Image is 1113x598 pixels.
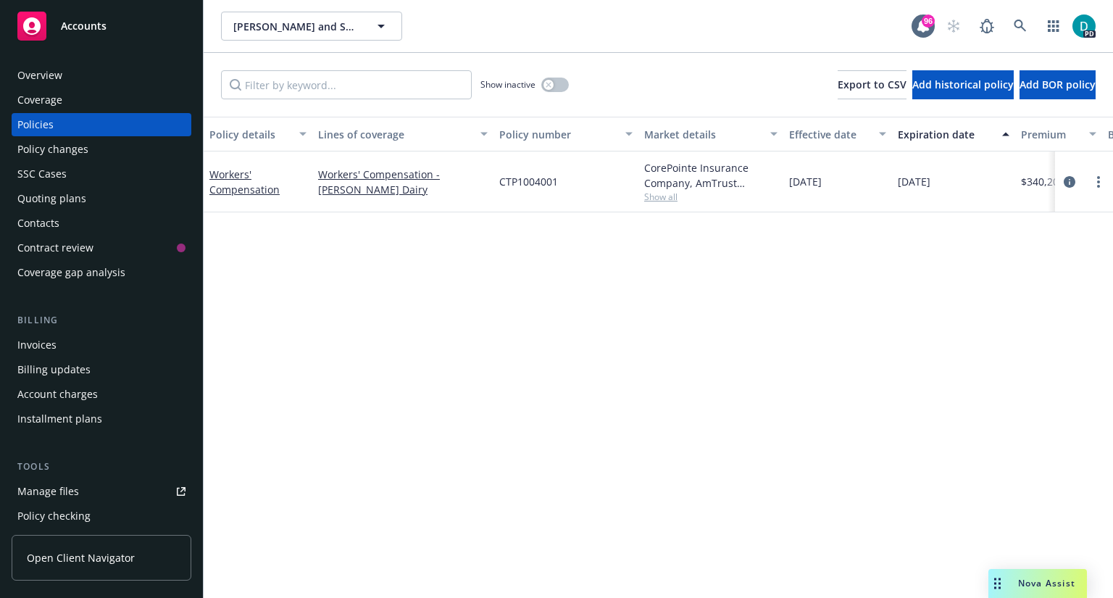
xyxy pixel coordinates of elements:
button: Market details [638,117,783,151]
span: CTP1004001 [499,174,558,189]
a: more [1090,173,1107,191]
div: Policies [17,113,54,136]
a: SSC Cases [12,162,191,186]
a: Policies [12,113,191,136]
div: Policy changes [17,138,88,161]
a: Accounts [12,6,191,46]
div: Billing [12,313,191,328]
a: Switch app [1039,12,1068,41]
span: [DATE] [789,174,822,189]
button: Effective date [783,117,892,151]
button: Policy details [204,117,312,151]
a: Billing updates [12,358,191,381]
img: photo [1072,14,1096,38]
div: Drag to move [988,569,1006,598]
span: Open Client Navigator [27,550,135,565]
div: Invoices [17,333,57,357]
div: Policy checking [17,504,91,528]
div: Overview [17,64,62,87]
a: Contract review [12,236,191,259]
div: Tools [12,460,191,474]
button: Export to CSV [838,70,906,99]
div: Billing updates [17,358,91,381]
span: Accounts [61,20,107,32]
a: Coverage [12,88,191,112]
a: Installment plans [12,407,191,431]
div: Manage files [17,480,79,503]
a: Manage files [12,480,191,503]
div: Premium [1021,127,1080,142]
a: Quoting plans [12,187,191,210]
div: Quoting plans [17,187,86,210]
button: Add historical policy [912,70,1014,99]
button: Lines of coverage [312,117,493,151]
div: Account charges [17,383,98,406]
button: [PERSON_NAME] and Sons [221,12,402,41]
span: Show inactive [480,78,535,91]
button: Policy number [493,117,638,151]
a: Contacts [12,212,191,235]
div: Market details [644,127,762,142]
div: Policy details [209,127,291,142]
div: Lines of coverage [318,127,472,142]
div: 96 [922,14,935,28]
a: Invoices [12,333,191,357]
span: Show all [644,191,778,203]
input: Filter by keyword... [221,70,472,99]
a: Report a Bug [972,12,1001,41]
button: Add BOR policy [1020,70,1096,99]
div: Contacts [17,212,59,235]
div: Coverage gap analysis [17,261,125,284]
div: Installment plans [17,407,102,431]
a: Workers' Compensation [209,167,280,196]
div: SSC Cases [17,162,67,186]
span: Export to CSV [838,78,906,91]
a: Overview [12,64,191,87]
a: Search [1006,12,1035,41]
span: Add historical policy [912,78,1014,91]
div: CorePointe Insurance Company, AmTrust Financial Services, Risico Insurance Services, Inc. [644,160,778,191]
div: Contract review [17,236,93,259]
div: Policy number [499,127,617,142]
button: Nova Assist [988,569,1087,598]
div: Coverage [17,88,62,112]
a: Coverage gap analysis [12,261,191,284]
button: Premium [1015,117,1102,151]
span: [DATE] [898,174,930,189]
a: Account charges [12,383,191,406]
span: Add BOR policy [1020,78,1096,91]
div: Expiration date [898,127,993,142]
a: circleInformation [1061,173,1078,191]
button: Expiration date [892,117,1015,151]
a: Workers' Compensation - [PERSON_NAME] Dairy [318,167,488,197]
a: Policy checking [12,504,191,528]
div: Effective date [789,127,870,142]
a: Policy changes [12,138,191,161]
span: Nova Assist [1018,577,1075,589]
a: Start snowing [939,12,968,41]
span: $340,201.00 [1021,174,1079,189]
span: [PERSON_NAME] and Sons [233,19,359,34]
